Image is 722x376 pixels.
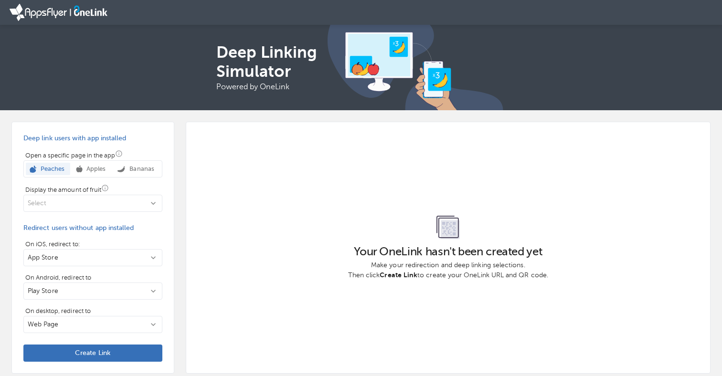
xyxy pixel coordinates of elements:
button: On desktop, redirect to [23,316,162,333]
p: Redirect users without app installed [23,223,162,233]
p: On iOS, redirect to: [23,240,162,249]
p: Select [28,198,147,208]
p: App Store [28,253,147,262]
p: Open a specific page in the app [23,150,162,160]
button: Create Link [23,345,162,362]
h4: Deep Linking Simulator [216,43,324,81]
p: Apples [83,164,106,174]
h1: Your OneLink hasn't been created yet [354,245,542,259]
p: Make your redirection and deep linking selections. Then click to create your OneLink URL and QR c... [348,261,548,280]
p: Bananas [126,164,154,174]
h6: Powered by OneLink [216,81,324,93]
button: On iOS, redirect to: [23,249,162,266]
button: Bananas [113,163,159,175]
p: Web Page [28,320,147,329]
p: Display the amount of fruit [23,184,162,195]
button: Peaches [26,163,70,175]
p: Deep link users with app installed [23,134,162,143]
span: Create Link [31,348,155,358]
button: On Android, redirect to [23,282,162,300]
b: Create Link [380,271,417,279]
p: Play Store [28,286,147,296]
p: On desktop, redirect to [23,306,162,316]
button: [object Object] [23,195,162,212]
button: Apples [72,163,111,175]
p: Peaches [37,164,64,174]
p: On Android, redirect to [23,273,162,282]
